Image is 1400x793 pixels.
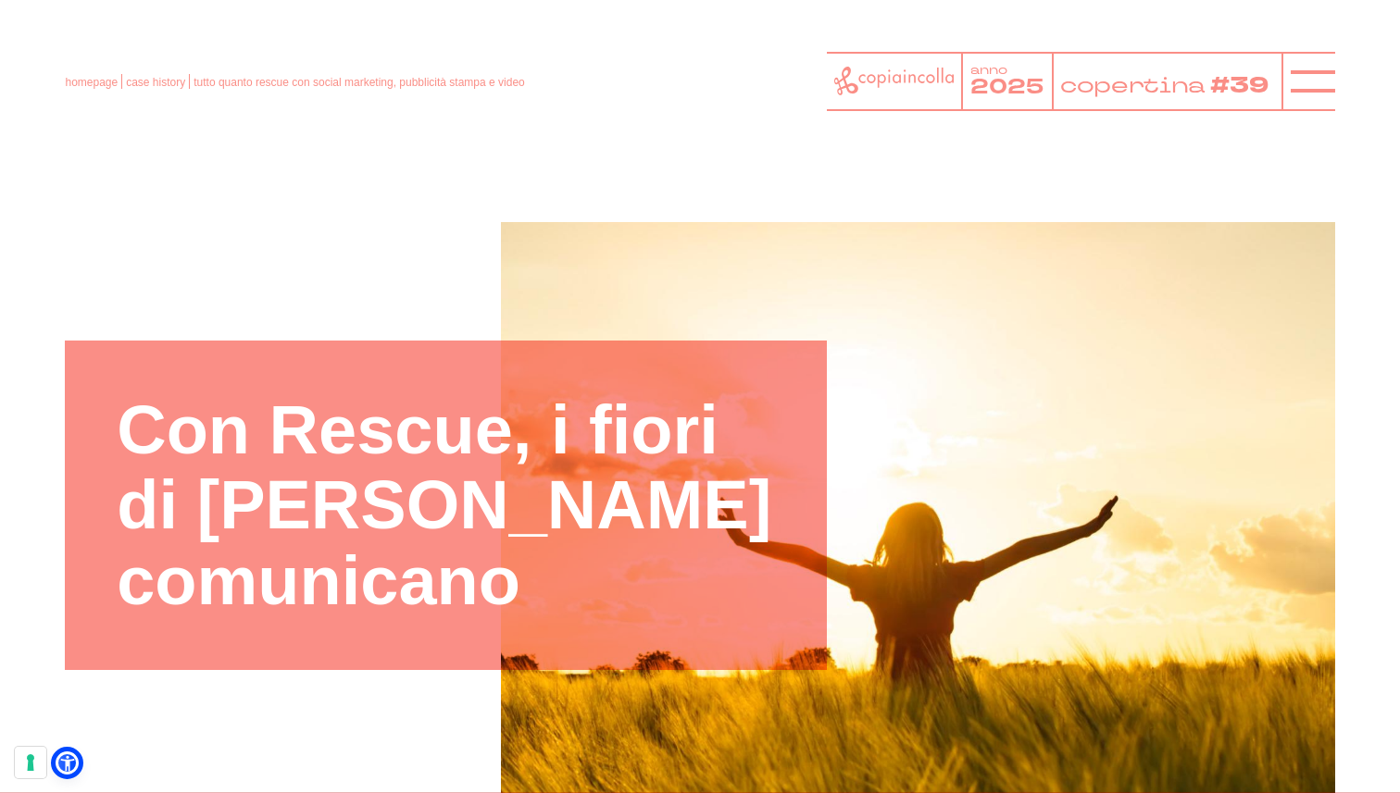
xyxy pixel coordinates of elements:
[1213,69,1273,102] tspan: #39
[117,392,775,618] h1: Con Rescue, i fiori di [PERSON_NAME] comunicano
[15,747,46,778] button: Le tue preferenze relative al consenso per le tecnologie di tracciamento
[65,76,118,89] a: homepage
[970,73,1044,101] tspan: 2025
[970,63,1007,79] tspan: anno
[56,751,79,774] a: Open Accessibility Menu
[194,76,525,89] span: tutto quanto rescue con social marketing, pubblicità stampa e video
[126,76,185,89] a: case history
[1060,70,1208,99] tspan: copertina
